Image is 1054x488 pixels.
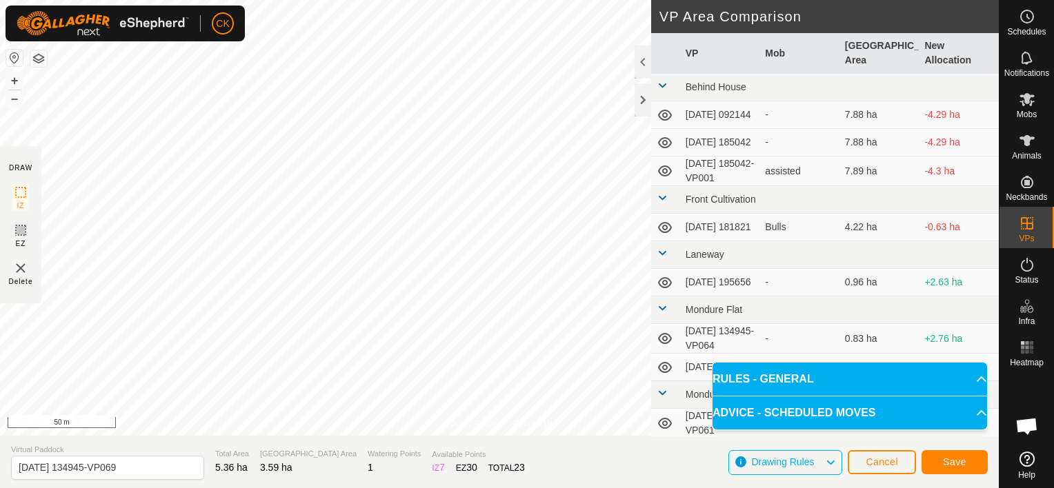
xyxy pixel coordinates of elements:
[1015,276,1038,284] span: Status
[848,450,916,474] button: Cancel
[765,135,834,150] div: -
[11,444,204,456] span: Virtual Paddock
[1017,110,1037,119] span: Mobs
[368,448,421,460] span: Watering Points
[1019,234,1034,243] span: VPs
[713,396,987,429] p-accordion-header: ADVICE - SCHEDULED MOVES
[680,214,760,241] td: [DATE] 181821
[456,460,477,475] div: EZ
[686,81,746,92] span: Behind House
[1010,358,1044,367] span: Heatmap
[215,462,248,473] span: 5.36 ha
[9,163,32,173] div: DRAW
[922,450,988,474] button: Save
[1018,471,1035,479] span: Help
[680,409,760,438] td: [DATE] 134945-VP061
[713,405,875,421] span: ADVICE - SCHEDULED MOVES
[445,418,497,430] a: Privacy Policy
[680,354,760,381] td: [DATE] 103032
[765,275,834,289] div: -
[17,11,189,36] img: Gallagher Logo
[765,220,834,234] div: Bulls
[713,371,814,387] span: RULES - GENERAL
[839,156,919,186] td: 7.89 ha
[751,456,814,467] span: Drawing Rules
[839,324,919,354] td: 0.83 ha
[12,260,29,276] img: VP
[260,448,357,460] span: [GEOGRAPHIC_DATA] Area
[839,101,919,129] td: 7.88 ha
[6,72,23,89] button: +
[1006,193,1047,201] span: Neckbands
[680,269,760,296] td: [DATE] 195656
[839,354,919,381] td: 13.87 ha
[839,214,919,241] td: 4.22 ha
[1018,317,1035,325] span: Infra
[686,194,756,205] span: Front Cultivation
[6,50,23,66] button: Reset Map
[680,33,760,74] th: VP
[919,269,999,296] td: +2.63 ha
[215,448,249,460] span: Total Area
[432,460,444,475] div: IZ
[866,456,898,467] span: Cancel
[680,324,760,354] td: [DATE] 134945-VP064
[839,129,919,156] td: 7.88 ha
[17,201,25,211] span: IZ
[765,332,834,346] div: -
[680,101,760,129] td: [DATE] 092144
[765,164,834,179] div: assisted
[765,360,834,374] div: -
[1012,152,1042,160] span: Animals
[943,456,966,467] span: Save
[713,363,987,396] p-accordion-header: RULES - GENERAL
[919,101,999,129] td: -4.29 ha
[919,33,999,74] th: New Allocation
[765,108,834,122] div: -
[1006,405,1048,447] div: Open chat
[680,156,760,186] td: [DATE] 185042-VP001
[686,249,724,260] span: Laneway
[759,33,839,74] th: Mob
[6,90,23,107] button: –
[1000,446,1054,485] a: Help
[686,304,742,315] span: Mondure Flat
[680,129,760,156] td: [DATE] 185042
[686,389,790,400] span: Mondure Front of House
[839,33,919,74] th: [GEOGRAPHIC_DATA] Area
[488,460,525,475] div: TOTAL
[919,129,999,156] td: -4.29 ha
[368,462,373,473] span: 1
[919,354,999,381] td: -10.28 ha
[260,462,292,473] span: 3.59 ha
[1004,69,1049,77] span: Notifications
[216,17,229,31] span: CK
[1007,28,1046,36] span: Schedules
[919,214,999,241] td: -0.63 ha
[659,8,999,25] h2: VP Area Comparison
[514,462,525,473] span: 23
[439,462,445,473] span: 7
[919,324,999,354] td: +2.76 ha
[919,156,999,186] td: -4.3 ha
[30,50,47,67] button: Map Layers
[9,276,33,287] span: Delete
[432,449,525,460] span: Available Points
[839,269,919,296] td: 0.96 ha
[16,238,26,249] span: EZ
[466,462,477,473] span: 30
[513,418,554,430] a: Contact Us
